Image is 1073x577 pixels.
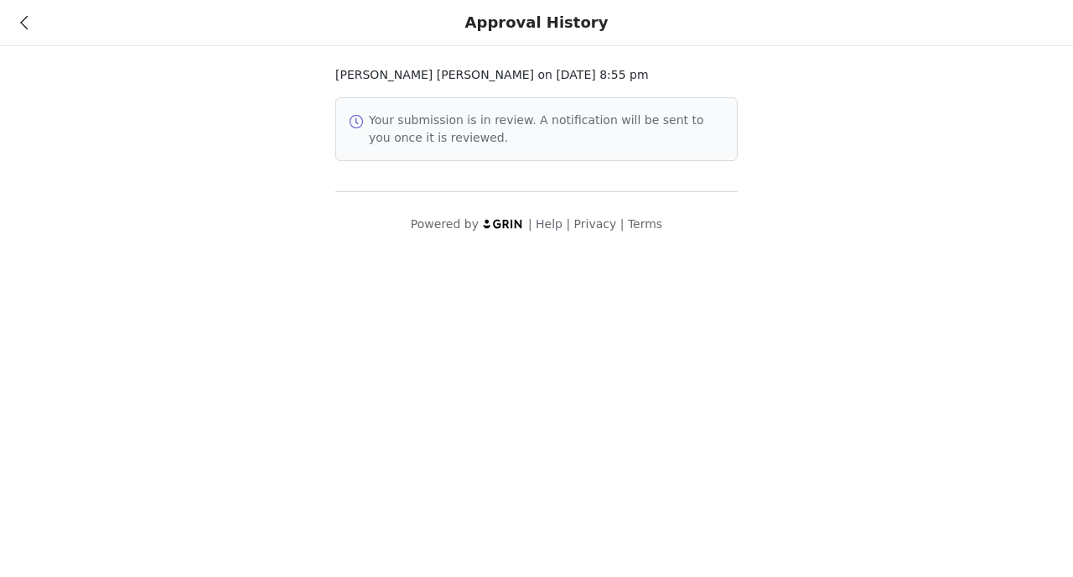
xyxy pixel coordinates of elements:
a: Terms [628,217,662,231]
span: | [620,217,625,231]
p: Your submission is in review. A notification will be sent to you once it is reviewed. [369,112,723,147]
div: Approval History [465,13,609,32]
span: | [528,217,532,231]
span: Powered by [411,217,479,231]
a: Help [536,217,562,231]
img: logo [482,218,524,229]
a: Privacy [574,217,617,231]
span: | [566,217,570,231]
p: [PERSON_NAME] [PERSON_NAME] on [DATE] 8:55 pm [335,66,738,84]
